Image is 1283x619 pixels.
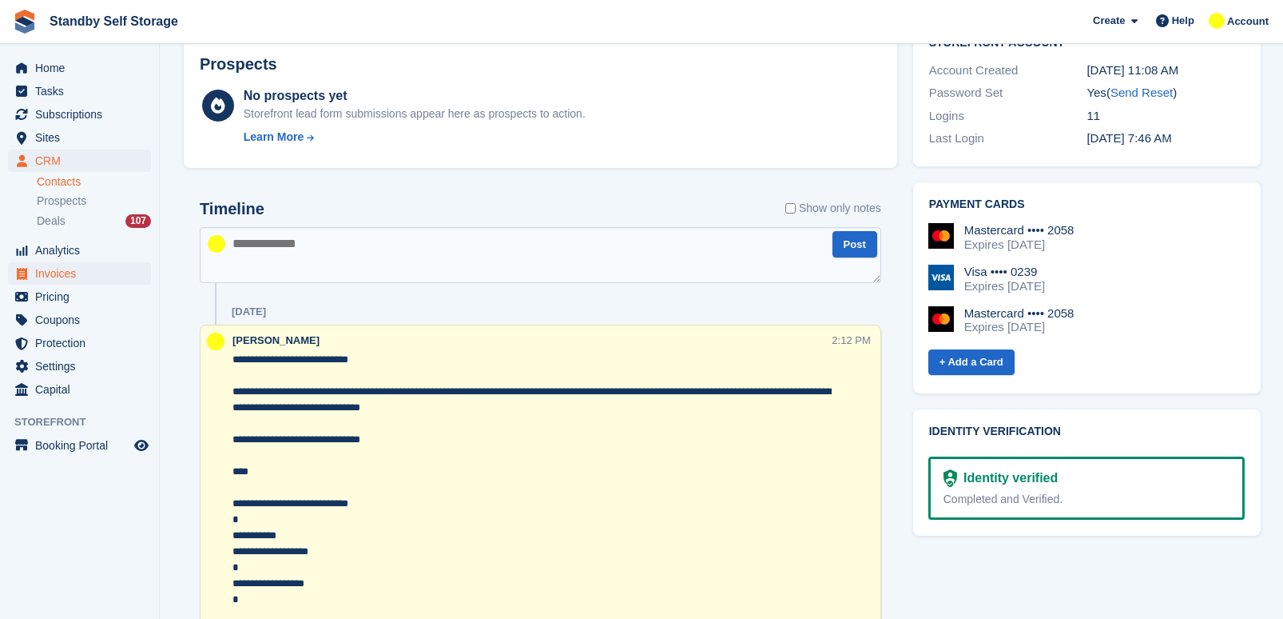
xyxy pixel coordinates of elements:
[244,86,586,106] div: No prospects yet
[13,10,37,34] img: stora-icon-8386f47178a22dfd0bd8f6a31ec36ba5ce8667c1dd55bd0f319d3a0aa187defe.svg
[957,469,1058,488] div: Identity verified
[207,333,224,350] img: Glenn Fisher
[1172,13,1194,29] span: Help
[1106,86,1177,99] span: ( )
[35,262,131,285] span: Invoices
[1227,14,1269,30] span: Account
[8,309,151,331] a: menu
[964,238,1074,252] div: Expires [DATE]
[232,334,320,346] span: [PERSON_NAME]
[943,469,957,487] img: Identity Verification Ready
[8,355,151,377] a: menu
[35,286,131,308] span: Pricing
[1110,86,1173,99] a: Send Reset
[8,57,151,79] a: menu
[1086,107,1245,126] div: 11
[929,425,1245,438] h2: Identity verification
[244,106,586,122] div: Storefront lead form submissions appear here as prospects to action.
[1093,13,1125,29] span: Create
[35,126,131,149] span: Sites
[35,80,131,102] span: Tasks
[928,349,1015,376] a: + Add a Card
[964,265,1045,279] div: Visa •••• 0239
[964,306,1074,321] div: Mastercard •••• 2058
[8,262,151,285] a: menu
[964,320,1074,334] div: Expires [DATE]
[35,239,131,262] span: Analytics
[8,286,151,308] a: menu
[244,129,304,146] div: Learn More
[200,200,264,218] h2: Timeline
[1209,13,1225,29] img: Glenn Fisher
[1086,131,1171,145] time: 2025-07-14 06:46:12 UTC
[8,434,151,457] a: menu
[35,103,131,126] span: Subscriptions
[785,200,881,217] label: Show only notes
[35,57,131,79] span: Home
[37,174,151,190] a: Contacts
[832,231,877,258] button: Post
[8,378,151,401] a: menu
[244,129,586,146] a: Learn More
[35,355,131,377] span: Settings
[1086,62,1245,80] div: [DATE] 11:08 AM
[125,214,151,228] div: 107
[208,235,225,253] img: Glenn Fisher
[232,306,266,318] div: [DATE]
[929,107,1087,126] div: Logins
[928,265,954,290] img: Visa Logo
[37,213,151,230] a: Deals 107
[35,434,131,457] span: Booking Portal
[1086,84,1245,102] div: Yes
[200,55,277,74] h2: Prospects
[785,200,796,217] input: Show only notes
[37,193,151,210] a: Prospects
[943,491,1229,508] div: Completed and Verified.
[964,279,1045,294] div: Expires [DATE]
[8,103,151,126] a: menu
[929,62,1087,80] div: Account Created
[37,194,86,209] span: Prospects
[8,332,151,354] a: menu
[964,223,1074,238] div: Mastercard •••• 2058
[35,378,131,401] span: Capital
[832,333,870,348] div: 2:12 PM
[928,306,954,332] img: Mastercard Logo
[35,150,131,172] span: CRM
[8,80,151,102] a: menu
[43,8,185,34] a: Standby Self Storage
[8,239,151,262] a: menu
[37,214,66,229] span: Deals
[929,84,1087,102] div: Password Set
[8,150,151,172] a: menu
[928,223,954,249] img: Mastercard Logo
[8,126,151,149] a: menu
[132,436,151,455] a: Preview store
[929,130,1087,148] div: Last Login
[929,198,1245,211] h2: Payment cards
[35,332,131,354] span: Protection
[14,414,159,430] span: Storefront
[35,309,131,331] span: Coupons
